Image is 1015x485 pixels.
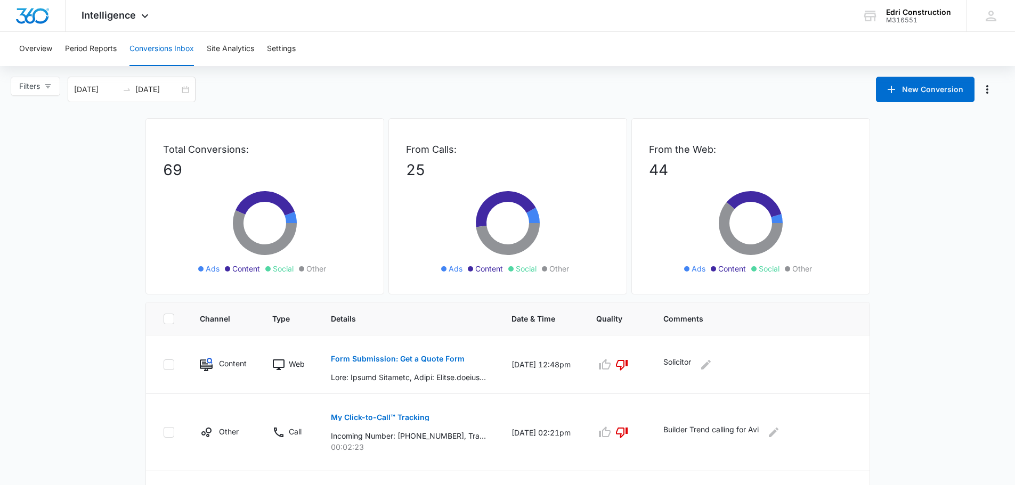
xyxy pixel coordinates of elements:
span: Date & Time [511,313,555,324]
span: Channel [200,313,232,324]
span: Filters [19,80,40,92]
p: Lore: Ipsumd Sitametc, Adipi: Elitse.doeiusmodtemporin@utlab.etd, Magna: 7449402563, Aliq Enimadm... [331,372,486,383]
span: Intelligence [82,10,136,21]
span: swap-right [123,85,131,94]
span: Social [516,263,537,274]
div: account name [886,8,951,17]
p: 44 [649,159,852,181]
button: Edit Comments [697,356,714,373]
span: Social [759,263,779,274]
button: Site Analytics [207,32,254,66]
p: 00:02:23 [331,441,486,453]
p: 69 [163,159,367,181]
p: Form Submission: Get a Quote Form [331,355,465,363]
button: New Conversion [876,77,975,102]
p: Incoming Number: [PHONE_NUMBER], Tracking Number: [PHONE_NUMBER], Ring To: [PHONE_NUMBER], Caller... [331,430,486,441]
span: Type [272,313,290,324]
input: End date [135,84,180,95]
span: Other [306,263,326,274]
span: Ads [449,263,462,274]
p: Total Conversions: [163,142,367,157]
span: Other [549,263,569,274]
p: Call [289,426,302,437]
button: Period Reports [65,32,117,66]
button: Filters [11,77,60,96]
td: [DATE] 02:21pm [499,394,583,471]
span: Content [718,263,746,274]
button: Form Submission: Get a Quote Form [331,346,465,372]
span: Content [475,263,503,274]
p: From the Web: [649,142,852,157]
p: Solicitor [663,356,691,373]
span: Comments [663,313,837,324]
button: Edit Comments [765,424,782,441]
p: My Click-to-Call™ Tracking [331,414,429,421]
button: Settings [267,32,296,66]
button: My Click-to-Call™ Tracking [331,405,429,430]
span: Quality [596,313,622,324]
button: Manage Numbers [979,81,996,98]
p: 25 [406,159,610,181]
span: to [123,85,131,94]
p: Content [219,358,247,369]
span: Ads [692,263,705,274]
span: Other [792,263,812,274]
button: Conversions Inbox [129,32,194,66]
span: Content [232,263,260,274]
input: Start date [74,84,118,95]
span: Details [331,313,470,324]
p: Web [289,358,305,369]
div: account id [886,17,951,24]
span: Social [273,263,294,274]
p: Other [219,426,239,437]
p: Builder Trend calling for Avi [663,424,759,441]
td: [DATE] 12:48pm [499,335,583,394]
span: Ads [206,263,220,274]
button: Overview [19,32,52,66]
p: From Calls: [406,142,610,157]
